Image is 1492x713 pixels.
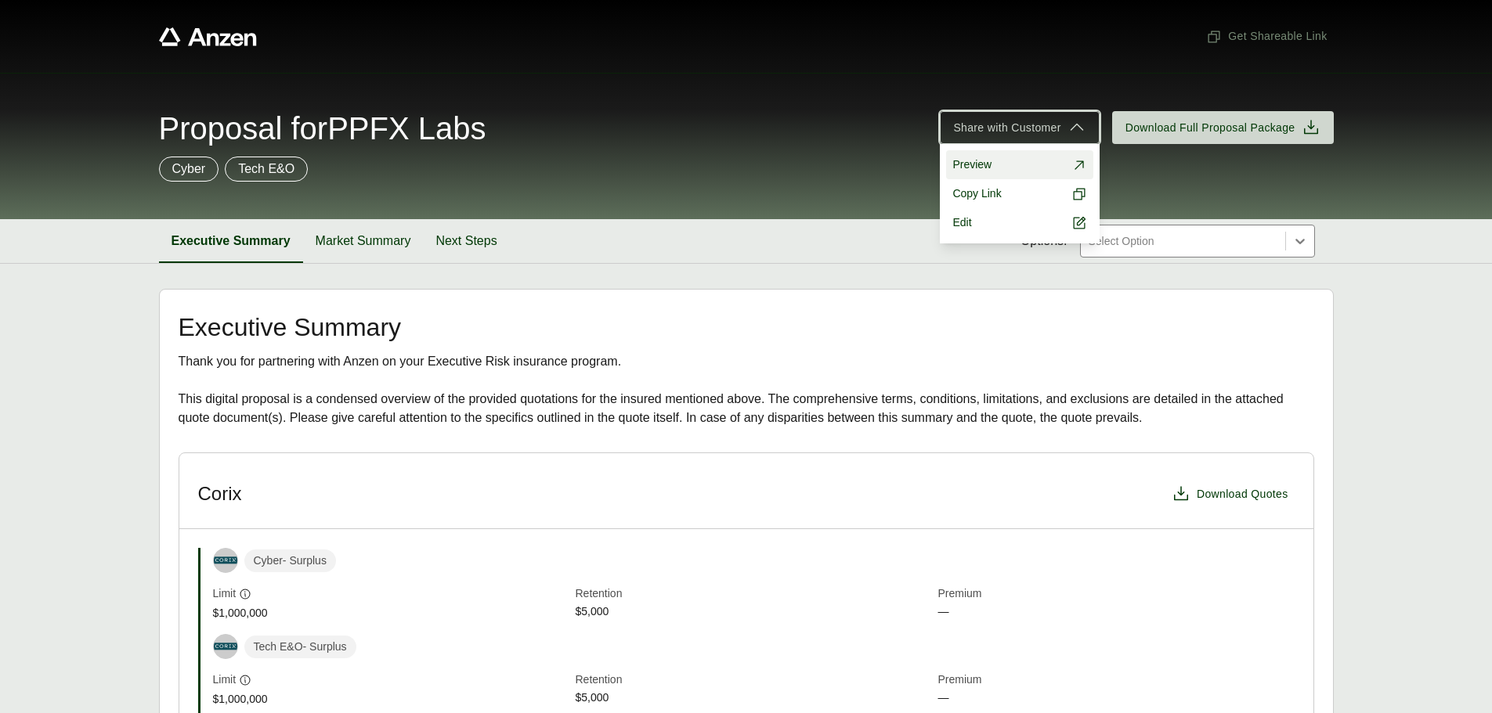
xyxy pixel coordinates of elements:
[159,219,303,263] button: Executive Summary
[303,219,424,263] button: Market Summary
[940,111,1099,144] button: Share with Customer
[1197,486,1288,502] span: Download Quotes
[213,691,569,708] span: $1,000,000
[213,672,237,688] span: Limit
[952,214,971,231] span: Edit
[1125,120,1295,136] span: Download Full Proposal Package
[946,150,1093,179] a: Preview
[576,585,932,603] span: Retention
[576,603,932,621] span: $5,000
[179,352,1314,427] div: Thank you for partnering with Anzen on your Executive Risk insurance program. This digital propos...
[576,690,932,708] span: $5,000
[213,585,237,602] span: Limit
[1165,478,1295,510] button: Download Quotes
[938,690,1295,708] span: —
[172,160,206,178] p: Cyber
[1200,22,1333,51] button: Get Shareable Link
[953,120,1060,136] span: Share with Customer
[1206,28,1327,45] span: Get Shareable Link
[213,605,569,621] span: $1,000,000
[214,556,237,564] img: Corix Insurance
[952,157,992,173] span: Preview
[244,549,336,572] span: Cyber - Surplus
[214,643,237,650] img: Corix Insurance
[576,672,932,690] span: Retention
[946,208,1093,237] a: Edit
[179,315,1314,340] h2: Executive Summary
[938,585,1295,603] span: Premium
[952,185,1001,202] span: Copy Link
[938,603,1295,621] span: —
[423,219,509,263] button: Next Steps
[938,672,1295,690] span: Premium
[159,27,257,46] a: Anzen website
[198,482,242,506] h3: Corix
[946,179,1093,208] button: Copy Link
[244,636,356,658] span: Tech E&O - Surplus
[1112,111,1334,144] button: Download Full Proposal Package
[159,113,486,144] span: Proposal for PPFX Labs
[238,160,294,178] p: Tech E&O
